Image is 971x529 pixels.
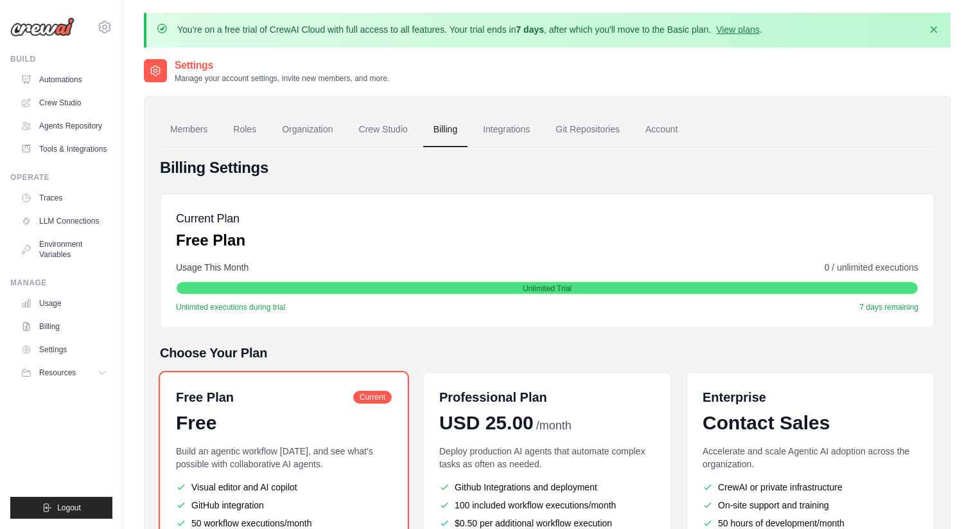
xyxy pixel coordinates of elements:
[175,58,389,73] h2: Settings
[703,445,918,471] p: Accelerate and scale Agentic AI adoption across the organization.
[439,388,547,406] h6: Professional Plan
[716,24,759,35] a: View plans
[175,73,389,84] p: Manage your account settings, invite new members, and more.
[10,497,112,519] button: Logout
[15,234,112,265] a: Environment Variables
[353,391,392,404] span: Current
[176,230,245,251] p: Free Plan
[15,139,112,159] a: Tools & Integrations
[516,24,544,35] strong: 7 days
[176,210,245,228] h5: Current Plan
[160,112,218,147] a: Members
[703,499,918,512] li: On-site support and training
[176,445,392,471] p: Build an agentic workflow [DATE], and see what's possible with collaborative AI agents.
[223,112,267,147] a: Roles
[860,302,918,312] span: 7 days remaining
[15,211,112,231] a: LLM Connections
[15,188,112,208] a: Traces
[176,411,392,435] div: Free
[536,417,572,435] span: /month
[176,499,392,512] li: GitHub integration
[272,112,343,147] a: Organization
[825,261,918,274] span: 0 / unlimited executions
[473,112,540,147] a: Integrations
[349,112,418,147] a: Crew Studio
[160,157,934,178] h4: Billing Settings
[15,363,112,383] button: Resources
[439,481,655,494] li: Github Integrations and deployment
[57,503,81,513] span: Logout
[15,339,112,360] a: Settings
[15,69,112,90] a: Automations
[439,411,534,435] span: USD 25.00
[15,316,112,337] a: Billing
[635,112,688,147] a: Account
[10,172,112,183] div: Operate
[10,54,112,64] div: Build
[176,302,285,312] span: Unlimited executions during trial
[703,388,918,406] h6: Enterprise
[703,481,918,494] li: CrewAI or private infrastructure
[439,445,655,471] p: Deploy production AI agents that automate complex tasks as often as needed.
[160,344,934,362] h5: Choose Your Plan
[15,93,112,113] a: Crew Studio
[439,499,655,512] li: 100 included workflow executions/month
[545,112,630,147] a: Git Repositories
[15,116,112,136] a: Agents Repository
[703,411,918,435] div: Contact Sales
[523,283,572,294] span: Unlimited Trial
[176,481,392,494] li: Visual editor and AI copilot
[176,388,234,406] h6: Free Plan
[15,293,112,314] a: Usage
[10,17,74,37] img: Logo
[176,261,249,274] span: Usage This Month
[177,23,762,36] p: You're on a free trial of CrewAI Cloud with full access to all features. Your trial ends in , aft...
[10,278,112,288] div: Manage
[39,368,76,378] span: Resources
[423,112,468,147] a: Billing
